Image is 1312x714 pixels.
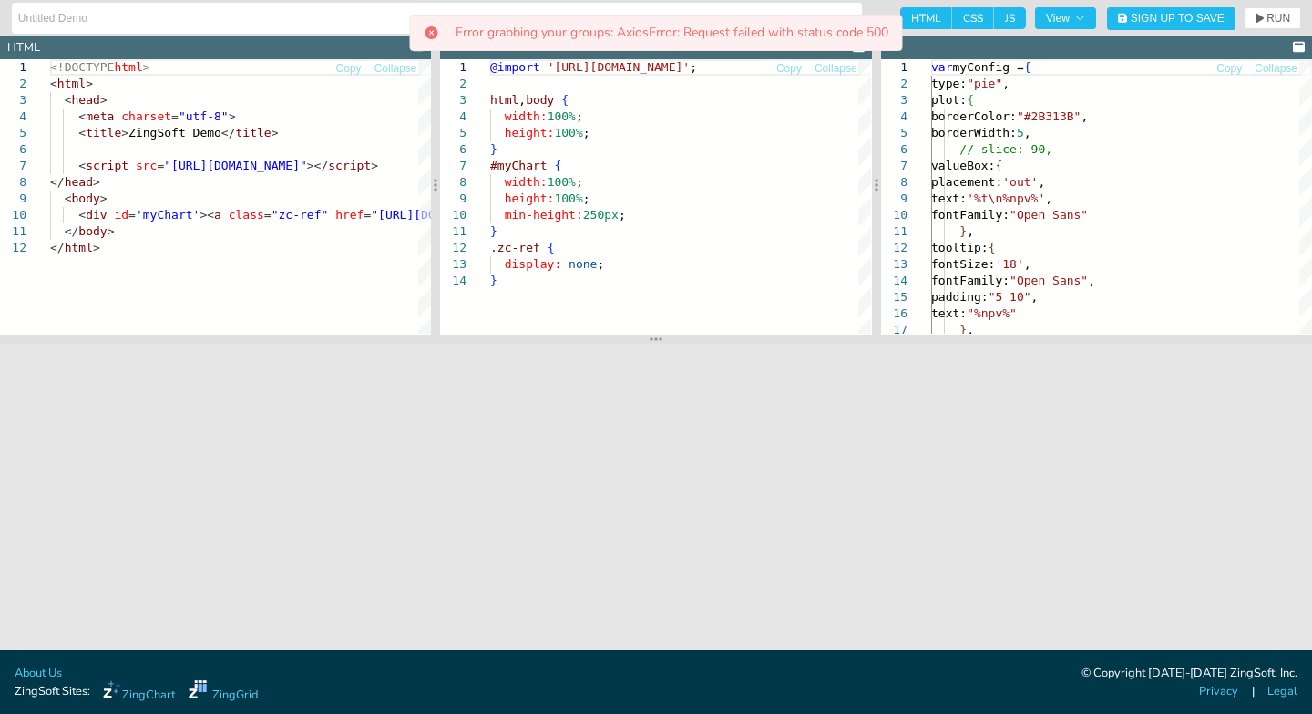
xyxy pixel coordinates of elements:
span: = [171,109,179,123]
span: 100% [555,191,583,205]
span: Copy [776,63,802,74]
span: , [1081,109,1088,123]
span: { [1023,60,1030,74]
span: Collapse [815,63,857,74]
span: > [93,241,100,254]
div: CSS [447,39,470,57]
a: ZingGrid [189,680,258,704]
span: < [78,126,86,140]
span: > [108,224,115,238]
span: < [78,109,86,123]
div: 2 [881,76,907,92]
div: 17 [881,322,907,338]
span: none [569,257,597,271]
span: 5 [1017,126,1024,140]
span: "[URL][DOMAIN_NAME]" [164,159,307,172]
div: 1 [881,59,907,76]
div: 7 [440,158,466,174]
span: title [86,126,121,140]
span: head [65,175,93,189]
span: plot: [931,93,967,107]
div: © Copyright [DATE]-[DATE] ZingSoft, Inc. [1081,665,1297,683]
span: min-height: [505,208,583,222]
span: > [121,126,128,140]
span: = [128,208,136,222]
span: ; [583,126,590,140]
span: >< [200,208,214,222]
span: fontSize: [931,257,995,271]
span: > [229,109,236,123]
span: ZingSoft Sites: [15,683,90,700]
span: body [71,191,99,205]
span: body [526,93,554,107]
span: "#2B313B" [1017,109,1081,123]
input: Untitled Demo [18,4,856,33]
span: .zc-ref [490,241,540,254]
div: 12 [881,240,907,256]
span: ></ [307,159,328,172]
p: Error grabbing your groups: AxiosError: Request failed with status code 500 [456,26,888,39]
span: < [65,191,72,205]
div: 5 [440,125,466,141]
div: 12 [440,240,466,256]
span: } [490,224,497,238]
span: Sign Up to Save [1131,13,1225,24]
span: { [988,241,995,254]
span: > [93,175,100,189]
span: = [157,159,164,172]
div: 8 [440,174,466,191]
span: , [1030,290,1038,304]
span: "Open Sans" [1010,274,1088,287]
span: "[URL][DOMAIN_NAME]" [371,208,514,222]
span: "zc-ref" [272,208,329,222]
span: placement: [931,175,1002,189]
span: <!DOCTYPE [50,60,114,74]
span: 'myChart' [136,208,200,222]
span: JS [994,7,1026,29]
span: RUN [1266,13,1290,24]
span: { [548,241,555,254]
a: Privacy [1199,683,1238,700]
span: "utf-8" [179,109,229,123]
div: 10 [440,207,466,223]
button: Copy [1215,60,1243,78]
div: 9 [881,191,907,207]
span: > [100,191,108,205]
div: 8 [881,174,907,191]
span: charset [121,109,171,123]
div: 14 [440,273,466,289]
span: ; [576,175,583,189]
span: ; [598,257,605,271]
span: fontFamily: [931,274,1010,287]
span: < [78,159,86,172]
span: padding: [931,290,989,304]
span: > [86,77,93,90]
span: HTML [900,7,952,29]
a: Legal [1267,683,1297,700]
div: 5 [881,125,907,141]
span: = [264,208,272,222]
div: 15 [881,289,907,305]
span: width: [505,175,548,189]
span: } [490,142,497,156]
span: ZingSoft Demo [128,126,221,140]
span: { [967,93,974,107]
span: 100% [555,126,583,140]
span: html [114,60,142,74]
div: 6 [881,141,907,158]
div: 4 [440,109,466,125]
div: 3 [440,92,466,109]
span: , [519,93,527,107]
span: title [236,126,272,140]
span: ' [683,60,691,74]
span: View [1046,13,1085,24]
span: 100% [548,109,576,123]
span: = [364,208,371,222]
div: 14 [881,273,907,289]
span: { [555,159,562,172]
span: Copy [336,63,362,74]
span: < [65,93,72,107]
span: borderColor: [931,109,1017,123]
span: var [931,60,952,74]
span: div [86,208,107,222]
